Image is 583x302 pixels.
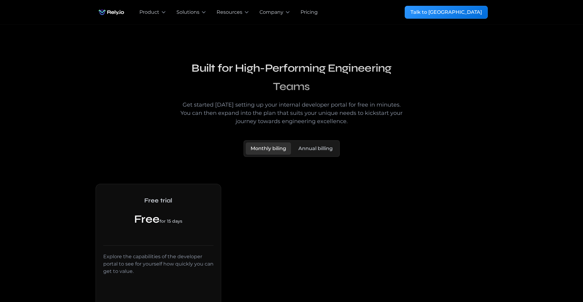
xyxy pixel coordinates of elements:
div: Annual billing [298,145,333,152]
span: for 15 days [160,218,182,224]
a: Talk to [GEOGRAPHIC_DATA] [405,6,488,19]
div: Solutions [176,9,199,16]
div: Company [259,9,283,16]
div: Explore the capabilities of the developer portal to see for yourself how quickly you can get to v... [103,253,214,275]
div: Free [103,212,214,227]
div: Get started [DATE] setting up your internal developer portal for free in minutes. You can then ex... [174,101,409,126]
div: Talk to [GEOGRAPHIC_DATA] [411,9,482,16]
h2: Built for High-Performing Engineering Teams [174,59,409,96]
div: Product [139,9,159,16]
div: Resources [217,9,242,16]
div: Monthly biling [251,145,286,152]
img: Rely.io logo [96,6,127,18]
h2: Free trial [103,191,214,210]
a: Pricing [301,9,318,16]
